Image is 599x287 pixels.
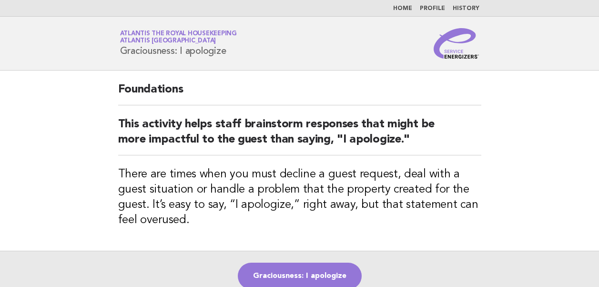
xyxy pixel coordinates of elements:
h2: This activity helps staff brainstorm responses that might be more impactful to the guest than say... [118,117,481,155]
a: Atlantis the Royal HousekeepingAtlantis [GEOGRAPHIC_DATA] [120,31,237,44]
a: Home [393,6,412,11]
h3: There are times when you must decline a guest request, deal with a guest situation or handle a pr... [118,167,481,228]
a: History [453,6,479,11]
h2: Foundations [118,82,481,105]
span: Atlantis [GEOGRAPHIC_DATA] [120,38,216,44]
h1: Graciousness: I apologize [120,31,237,56]
a: Profile [420,6,445,11]
img: Service Energizers [434,28,479,59]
